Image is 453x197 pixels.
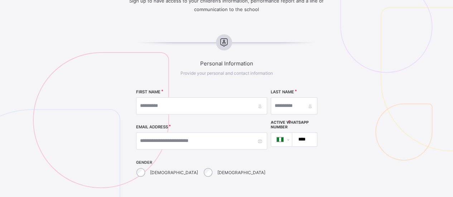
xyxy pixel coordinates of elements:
label: [DEMOGRAPHIC_DATA] [217,170,265,175]
span: GENDER [136,160,267,165]
label: [DEMOGRAPHIC_DATA] [150,170,198,175]
label: FIRST NAME [136,89,160,94]
label: EMAIL ADDRESS [136,124,168,129]
span: Personal Information [113,60,340,67]
label: Active WhatsApp Number [271,120,317,129]
span: Provide your personal and contact information [180,70,273,76]
label: LAST NAME [271,89,294,94]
